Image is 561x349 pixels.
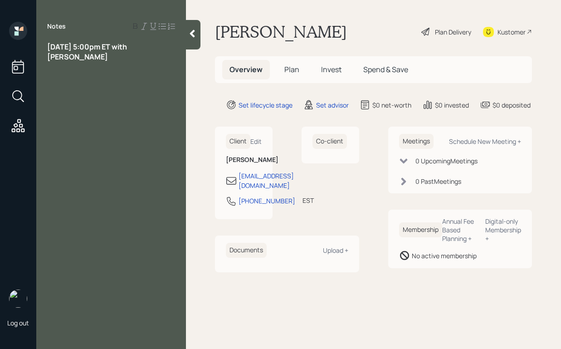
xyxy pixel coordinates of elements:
span: Invest [321,64,341,74]
img: robby-grisanti-headshot.png [9,290,27,308]
div: 0 Upcoming Meeting s [415,156,478,166]
div: Set lifecycle stage [239,100,293,110]
div: $0 net-worth [372,100,411,110]
div: $0 invested [435,100,469,110]
span: [DATE] 5:00pm ET with [PERSON_NAME] [47,42,128,62]
span: Spend & Save [363,64,408,74]
div: Set advisor [316,100,349,110]
div: Annual Fee Based Planning + [442,217,478,243]
span: Plan [284,64,299,74]
div: Digital-only Membership + [485,217,521,243]
div: Edit [250,137,262,146]
div: Kustomer [498,27,526,37]
div: [EMAIL_ADDRESS][DOMAIN_NAME] [239,171,294,190]
div: [PHONE_NUMBER] [239,196,295,206]
span: Overview [229,64,263,74]
h6: Client [226,134,250,149]
h6: Meetings [399,134,434,149]
h6: [PERSON_NAME] [226,156,262,164]
div: 0 Past Meeting s [415,177,461,186]
div: Plan Delivery [435,27,471,37]
h6: Documents [226,243,267,258]
div: Schedule New Meeting + [449,137,521,146]
label: Notes [47,22,66,31]
div: No active membership [412,251,477,261]
div: $0 deposited [493,100,531,110]
h6: Membership [399,222,442,237]
div: Log out [7,319,29,327]
div: Upload + [323,246,348,255]
h1: [PERSON_NAME] [215,22,347,42]
h6: Co-client [312,134,347,149]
